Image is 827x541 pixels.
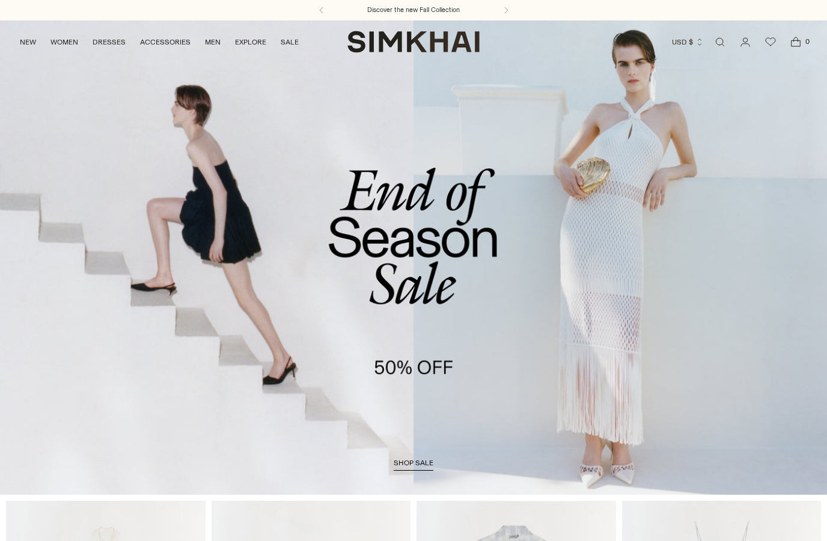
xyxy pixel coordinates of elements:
a: Open cart modal [784,30,808,54]
a: Go to the account page [733,30,757,54]
a: SALE [281,29,299,55]
span: 0 [802,36,813,47]
a: shop sale [394,459,433,471]
a: Open search modal [708,30,732,54]
a: Wishlist [758,30,783,54]
span: shop sale [394,459,433,467]
a: MEN [205,29,221,55]
a: DRESSES [93,29,126,55]
a: NEW [20,29,36,55]
button: USD $ [672,29,704,55]
a: EXPLORE [235,29,266,55]
a: ACCESSORIES [140,29,191,55]
a: Discover the new Fall Collection [367,5,460,15]
a: SIMKHAI [347,30,480,53]
a: WOMEN [50,29,78,55]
